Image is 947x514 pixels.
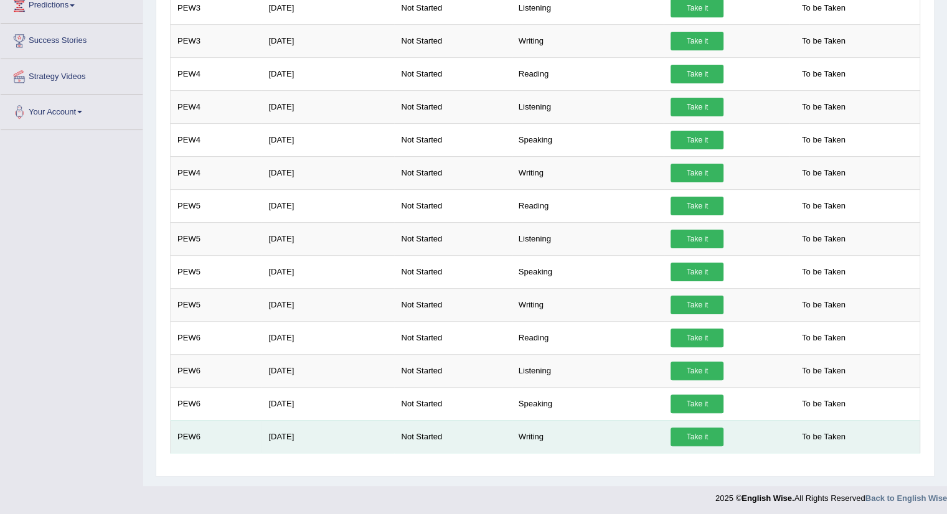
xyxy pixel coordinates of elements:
[512,288,664,321] td: Writing
[671,329,723,347] a: Take it
[512,354,664,387] td: Listening
[796,65,852,83] span: To be Taken
[796,428,852,446] span: To be Taken
[171,90,262,123] td: PEW4
[671,230,723,248] a: Take it
[1,59,143,90] a: Strategy Videos
[796,32,852,50] span: To be Taken
[394,57,511,90] td: Not Started
[512,123,664,156] td: Speaking
[512,420,664,453] td: Writing
[171,255,262,288] td: PEW5
[171,420,262,453] td: PEW6
[796,395,852,413] span: To be Taken
[394,90,511,123] td: Not Started
[512,321,664,354] td: Reading
[1,95,143,126] a: Your Account
[171,321,262,354] td: PEW6
[261,222,394,255] td: [DATE]
[171,57,262,90] td: PEW4
[261,288,394,321] td: [DATE]
[512,387,664,420] td: Speaking
[394,288,511,321] td: Not Started
[671,32,723,50] a: Take it
[394,255,511,288] td: Not Started
[796,197,852,215] span: To be Taken
[671,164,723,182] a: Take it
[715,486,947,504] div: 2025 © All Rights Reserved
[261,90,394,123] td: [DATE]
[671,98,723,116] a: Take it
[1,24,143,55] a: Success Stories
[261,255,394,288] td: [DATE]
[394,354,511,387] td: Not Started
[512,90,664,123] td: Listening
[512,189,664,222] td: Reading
[671,263,723,281] a: Take it
[261,24,394,57] td: [DATE]
[671,65,723,83] a: Take it
[394,24,511,57] td: Not Started
[261,387,394,420] td: [DATE]
[796,296,852,314] span: To be Taken
[171,387,262,420] td: PEW6
[512,156,664,189] td: Writing
[261,321,394,354] td: [DATE]
[394,189,511,222] td: Not Started
[671,131,723,149] a: Take it
[796,131,852,149] span: To be Taken
[671,362,723,380] a: Take it
[865,493,947,503] a: Back to English Wise
[171,288,262,321] td: PEW5
[796,164,852,182] span: To be Taken
[394,123,511,156] td: Not Started
[512,24,664,57] td: Writing
[394,156,511,189] td: Not Started
[394,387,511,420] td: Not Started
[261,156,394,189] td: [DATE]
[261,123,394,156] td: [DATE]
[796,329,852,347] span: To be Taken
[394,222,511,255] td: Not Started
[671,395,723,413] a: Take it
[671,197,723,215] a: Take it
[171,189,262,222] td: PEW5
[171,24,262,57] td: PEW3
[671,428,723,446] a: Take it
[171,222,262,255] td: PEW5
[796,98,852,116] span: To be Taken
[512,255,664,288] td: Speaking
[394,321,511,354] td: Not Started
[796,263,852,281] span: To be Taken
[171,354,262,387] td: PEW6
[512,222,664,255] td: Listening
[394,420,511,453] td: Not Started
[796,230,852,248] span: To be Taken
[261,189,394,222] td: [DATE]
[261,420,394,453] td: [DATE]
[261,57,394,90] td: [DATE]
[512,57,664,90] td: Reading
[171,156,262,189] td: PEW4
[171,123,262,156] td: PEW4
[742,493,794,503] strong: English Wise.
[261,354,394,387] td: [DATE]
[671,296,723,314] a: Take it
[796,362,852,380] span: To be Taken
